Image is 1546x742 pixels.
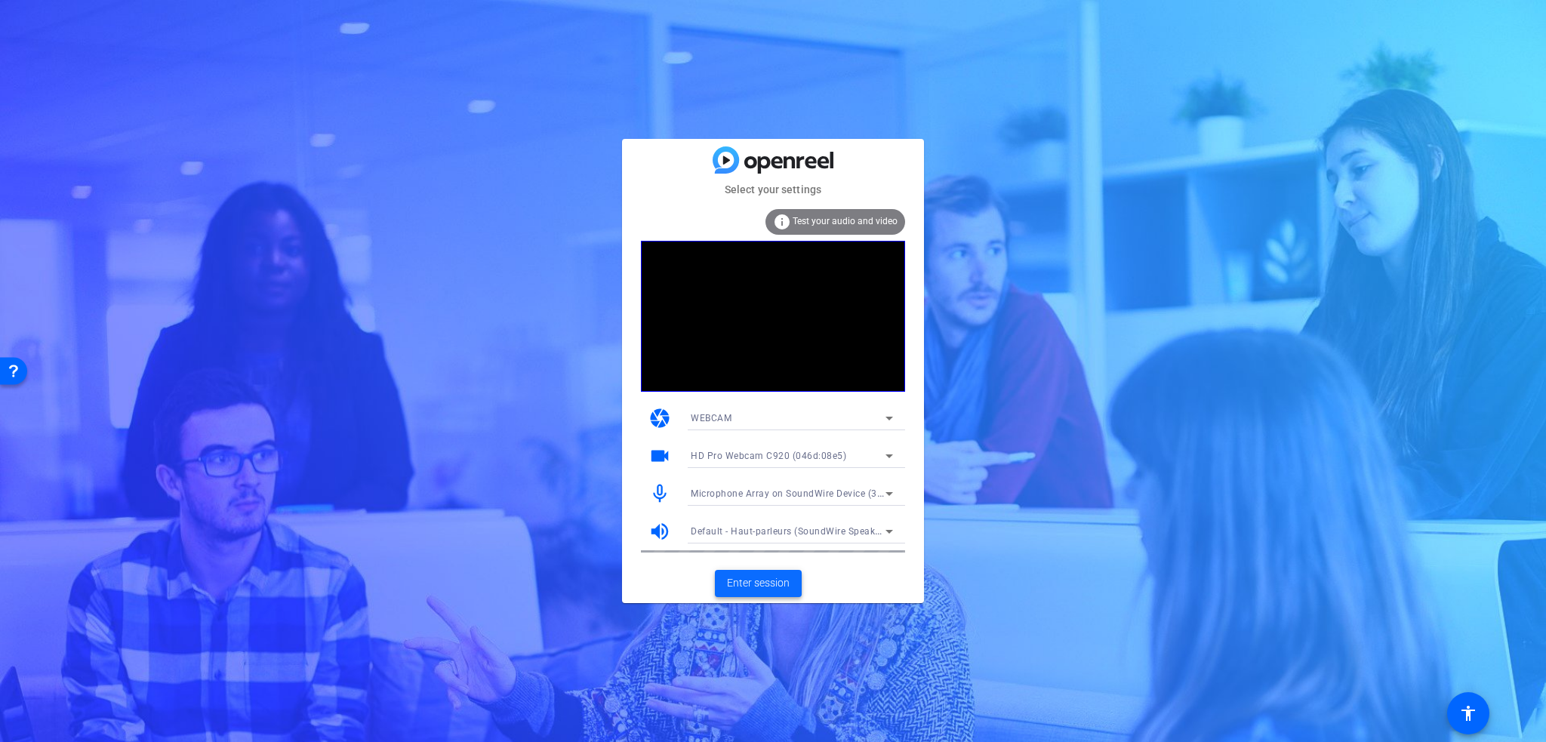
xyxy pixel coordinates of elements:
[622,181,924,198] mat-card-subtitle: Select your settings
[648,407,671,429] mat-icon: camera
[715,570,802,597] button: Enter session
[648,520,671,543] mat-icon: volume_up
[691,451,846,461] span: HD Pro Webcam C920 (046d:08e5)
[691,525,892,537] span: Default - Haut-parleurs (SoundWire Speakers)
[1459,704,1477,722] mat-icon: accessibility
[691,487,962,499] span: Microphone Array on SoundWire Device (3- SoundWire Audio)
[648,482,671,505] mat-icon: mic_none
[648,445,671,467] mat-icon: videocam
[713,146,833,173] img: blue-gradient.svg
[773,213,791,231] mat-icon: info
[793,216,898,226] span: Test your audio and video
[691,413,731,423] span: WEBCAM
[727,575,790,591] span: Enter session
